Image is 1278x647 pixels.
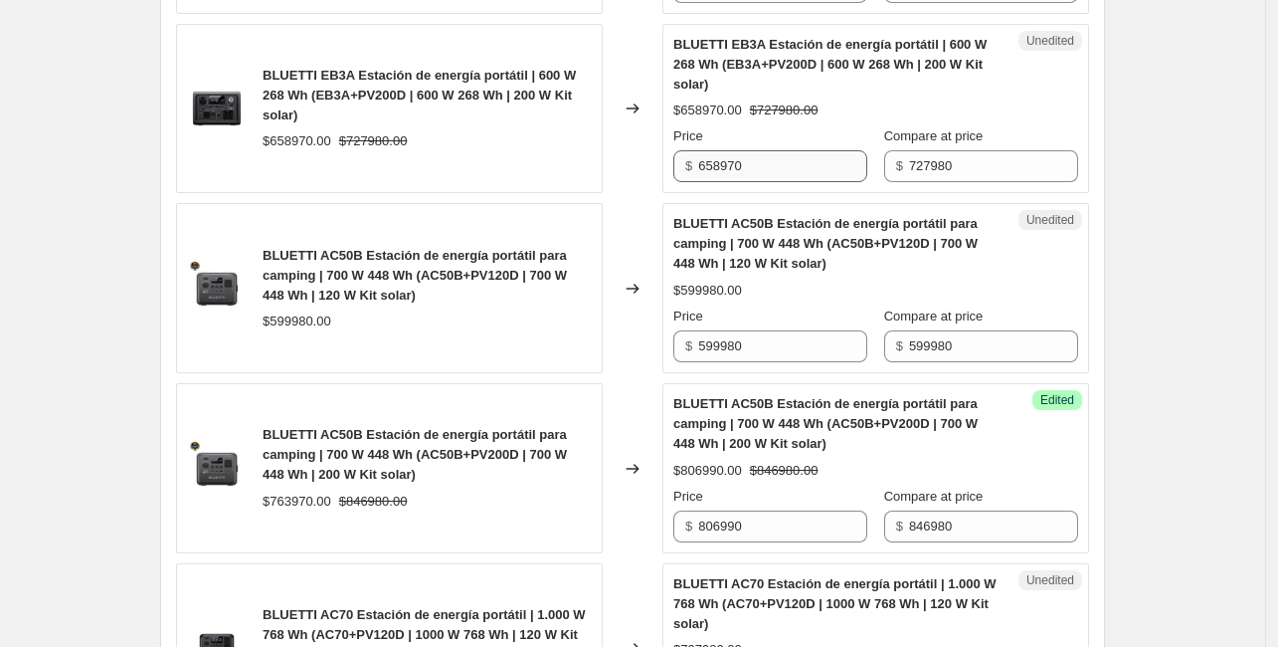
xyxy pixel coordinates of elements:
span: BLUETTI EB3A Estación de energía portátil | 600 W 268 Wh (EB3A+PV200D | 600 W 268 Wh | 200 W Kit ... [673,37,987,92]
span: Unedited [1026,33,1074,49]
span: $ [685,158,692,173]
span: BLUETTI AC50B Estación de energía portátil para camping | 700 W 448 Wh (AC50B+PV120D | 700 W 448 ... [673,216,978,271]
strike: $727980.00 [339,131,408,151]
img: EB3A_fffc11e5-8abd-4dfc-81a8-914f43f8ce04_80x.png [187,79,247,138]
span: Price [673,489,703,504]
img: 20240816_AC50B_2000x2000_1x_5f106d27-9548-4a5f-9760-4c2d8c3b9543_80x.jpg [187,439,247,499]
div: $599980.00 [263,312,331,331]
span: Compare at price [884,489,984,504]
span: Unedited [1026,572,1074,588]
strike: $727980.00 [750,101,819,120]
strike: $846980.00 [339,492,408,512]
div: $658970.00 [263,131,331,151]
strike: $846980.00 [750,461,819,481]
span: $ [685,338,692,353]
span: Compare at price [884,309,984,323]
span: $ [896,338,903,353]
span: BLUETTI AC70 Estación de energía portátil | 1.000 W 768 Wh (AC70+PV120D | 1000 W 768 Wh | 120 W K... [673,576,997,631]
span: BLUETTI AC50B Estación de energía portátil para camping | 700 W 448 Wh (AC50B+PV120D | 700 W 448 ... [263,248,567,303]
div: $763970.00 [263,492,331,512]
div: $806990.00 [673,461,742,481]
span: Price [673,309,703,323]
div: $599980.00 [673,281,742,301]
span: $ [685,519,692,534]
span: Edited [1040,392,1074,408]
span: $ [896,158,903,173]
span: Unedited [1026,212,1074,228]
span: $ [896,519,903,534]
span: Price [673,128,703,143]
span: BLUETTI AC50B Estación de energía portátil para camping | 700 W 448 Wh (AC50B+PV200D | 700 W 448 ... [263,427,567,482]
span: BLUETTI EB3A Estación de energía portátil | 600 W 268 Wh (EB3A+PV200D | 600 W 268 Wh | 200 W Kit ... [263,68,576,122]
div: $658970.00 [673,101,742,120]
img: 20240816_AC50B_2000x2000_1x_5f106d27-9548-4a5f-9760-4c2d8c3b9543_80x.jpg [187,259,247,319]
span: Compare at price [884,128,984,143]
span: BLUETTI AC50B Estación de energía portátil para camping | 700 W 448 Wh (AC50B+PV200D | 700 W 448 ... [673,396,978,451]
